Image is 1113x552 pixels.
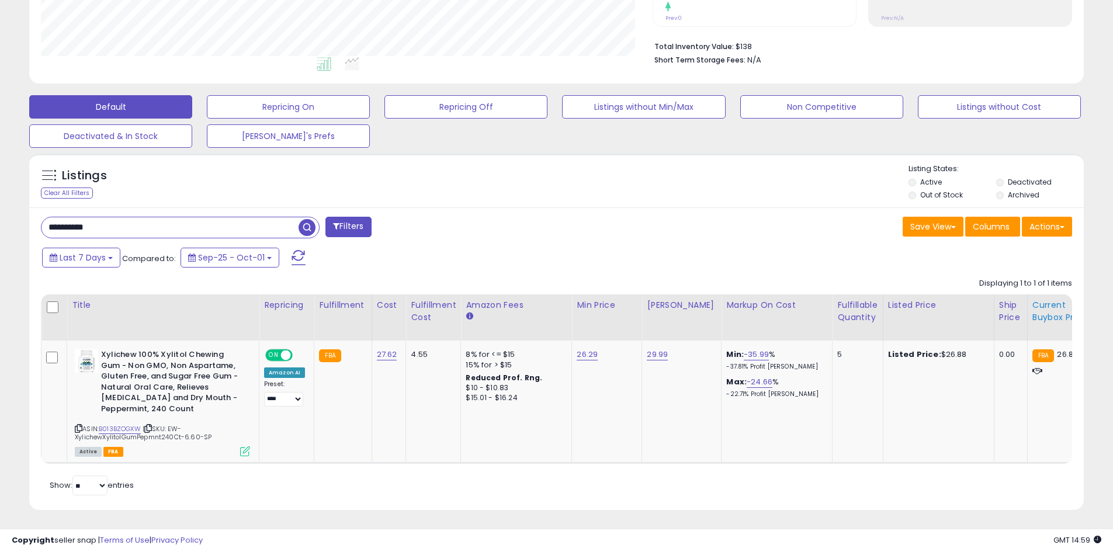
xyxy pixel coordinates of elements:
small: Prev: N/A [881,15,904,22]
button: Listings without Cost [918,95,1081,119]
span: Show: entries [50,480,134,491]
div: Cost [377,299,401,311]
a: -35.99 [744,349,769,360]
div: $26.88 [888,349,985,360]
a: 29.99 [647,349,668,360]
button: Default [29,95,192,119]
strong: Copyright [12,534,54,546]
div: % [726,377,823,398]
div: Repricing [264,299,309,311]
div: Markup on Cost [726,299,827,311]
button: Save View [903,217,963,237]
div: Amazon AI [264,367,305,378]
div: [PERSON_NAME] [647,299,716,311]
button: Listings without Min/Max [562,95,725,119]
b: Max: [726,376,747,387]
a: B013BZOGXW [99,424,141,434]
button: Actions [1022,217,1072,237]
div: Fulfillment [319,299,366,311]
a: 27.62 [377,349,397,360]
label: Out of Stock [920,190,963,200]
b: Xylichew 100% Xylitol Chewing Gum - Non GMO, Non Aspartame, Gluten Free, and Sugar Free Gum - Nat... [101,349,243,417]
span: Last 7 Days [60,252,106,263]
div: 5 [837,349,873,360]
button: Filters [325,217,371,237]
div: Fulfillment Cost [411,299,456,324]
div: 4.55 [411,349,452,360]
button: Repricing On [207,95,370,119]
span: Sep-25 - Oct-01 [198,252,265,263]
span: Columns [973,221,1010,232]
b: Listed Price: [888,349,941,360]
span: ON [266,350,281,360]
p: -37.81% Profit [PERSON_NAME] [726,363,823,371]
p: Listing States: [909,164,1084,175]
div: Listed Price [888,299,989,311]
button: Last 7 Days [42,248,120,268]
b: Total Inventory Value: [654,41,734,51]
button: Sep-25 - Oct-01 [181,248,279,268]
a: Terms of Use [100,534,150,546]
span: 26.88 [1057,349,1078,360]
button: Deactivated & In Stock [29,124,192,148]
div: Preset: [264,380,305,407]
p: -22.71% Profit [PERSON_NAME] [726,390,823,398]
div: 8% for <= $15 [466,349,563,360]
span: OFF [291,350,310,360]
div: Title [72,299,254,311]
th: The percentage added to the cost of goods (COGS) that forms the calculator for Min & Max prices. [722,294,833,341]
div: Displaying 1 to 1 of 1 items [979,278,1072,289]
div: Min Price [577,299,637,311]
div: Amazon Fees [466,299,567,311]
div: $10 - $10.83 [466,383,563,393]
b: Reduced Prof. Rng. [466,373,542,383]
div: Fulfillable Quantity [837,299,878,324]
a: Privacy Policy [151,534,203,546]
span: All listings currently available for purchase on Amazon [75,447,102,457]
div: Clear All Filters [41,188,93,199]
img: 41UnwBP9u0L._SL40_.jpg [75,349,98,373]
small: Amazon Fees. [466,311,473,322]
div: seller snap | | [12,535,203,546]
div: 15% for > $15 [466,360,563,370]
b: Short Term Storage Fees: [654,55,746,65]
div: $15.01 - $16.24 [466,393,563,403]
small: FBA [319,349,341,362]
button: [PERSON_NAME]'s Prefs [207,124,370,148]
button: Repricing Off [384,95,547,119]
label: Active [920,177,942,187]
a: -24.66 [747,376,772,388]
small: Prev: 0 [665,15,682,22]
small: FBA [1032,349,1054,362]
b: Min: [726,349,744,360]
span: Compared to: [122,253,176,264]
h5: Listings [62,168,107,184]
div: Ship Price [999,299,1022,324]
a: 26.29 [577,349,598,360]
span: | SKU: EW-XylichewXylitolGumPepmnt240Ct-6.60-SP [75,424,211,442]
div: % [726,349,823,371]
span: FBA [103,447,123,457]
div: 0.00 [999,349,1018,360]
label: Deactivated [1008,177,1052,187]
li: $138 [654,39,1063,53]
label: Archived [1008,190,1039,200]
button: Non Competitive [740,95,903,119]
div: ASIN: [75,349,250,455]
span: 2025-10-9 14:59 GMT [1053,534,1101,546]
span: N/A [747,54,761,65]
button: Columns [965,217,1020,237]
div: Current Buybox Price [1032,299,1093,324]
